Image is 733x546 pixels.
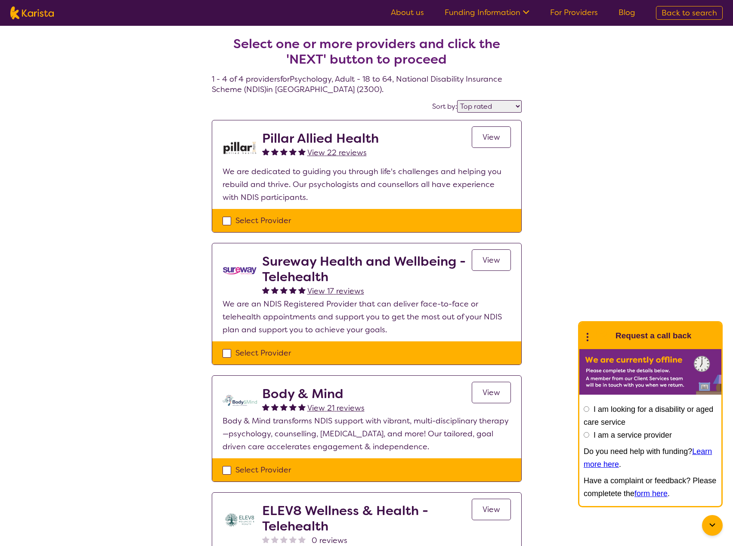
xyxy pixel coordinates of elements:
[223,414,511,453] p: Body & Mind transforms NDIS support with vibrant, multi-disciplinary therapy—psychology, counsell...
[223,131,257,165] img: rfh6iifgakk6qm0ilome.png
[307,403,365,413] span: View 21 reviews
[10,6,54,19] img: Karista logo
[223,298,511,336] p: We are an NDIS Registered Provider that can deliver face-to-face or telehealth appointments and s...
[594,431,672,439] label: I am a service provider
[615,329,691,342] h1: Request a call back
[223,503,257,537] img: yihuczgmrom8nsaxakka.jpg
[307,147,367,158] span: View 22 reviews
[262,536,269,543] img: nonereviewstar
[223,254,257,288] img: vgwqq8bzw4bddvbx0uac.png
[262,403,269,411] img: fullstar
[584,474,717,500] p: Have a complaint or feedback? Please completete the .
[298,403,306,411] img: fullstar
[472,499,511,520] a: View
[307,146,367,159] a: View 22 reviews
[307,402,365,414] a: View 21 reviews
[584,445,717,471] p: Do you need help with funding? .
[472,249,511,271] a: View
[298,286,306,294] img: fullstar
[298,148,306,155] img: fullstar
[262,148,269,155] img: fullstar
[262,386,365,402] h2: Body & Mind
[280,403,288,411] img: fullstar
[298,536,306,543] img: nonereviewstar
[656,6,723,20] a: Back to search
[432,102,457,111] label: Sort by:
[472,382,511,403] a: View
[280,536,288,543] img: nonereviewstar
[482,387,500,398] span: View
[262,254,472,285] h2: Sureway Health and Wellbeing - Telehealth
[212,15,522,95] h4: 1 - 4 of 4 providers for Psychology , Adult - 18 to 64 , National Disability Insurance Scheme (ND...
[445,7,529,18] a: Funding Information
[222,36,511,67] h2: Select one or more providers and click the 'NEXT' button to proceed
[579,349,721,395] img: Karista offline chat form to request call back
[482,504,500,515] span: View
[262,503,472,534] h2: ELEV8 Wellness & Health - Telehealth
[482,132,500,142] span: View
[271,148,278,155] img: fullstar
[472,126,511,148] a: View
[262,131,379,146] h2: Pillar Allied Health
[289,286,297,294] img: fullstar
[289,148,297,155] img: fullstar
[223,165,511,204] p: We are dedicated to guiding you through life's challenges and helping you rebuild and thrive. Our...
[391,7,424,18] a: About us
[307,285,364,298] a: View 17 reviews
[634,489,668,498] a: form here
[593,327,610,344] img: Karista
[307,286,364,296] span: View 17 reviews
[262,286,269,294] img: fullstar
[482,255,500,265] span: View
[289,403,297,411] img: fullstar
[584,405,713,426] label: I am looking for a disability or aged care service
[223,386,257,414] img: qmpolprhjdhzpcuekzqg.svg
[619,7,635,18] a: Blog
[280,148,288,155] img: fullstar
[289,536,297,543] img: nonereviewstar
[271,403,278,411] img: fullstar
[271,286,278,294] img: fullstar
[662,8,717,18] span: Back to search
[271,536,278,543] img: nonereviewstar
[550,7,598,18] a: For Providers
[280,286,288,294] img: fullstar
